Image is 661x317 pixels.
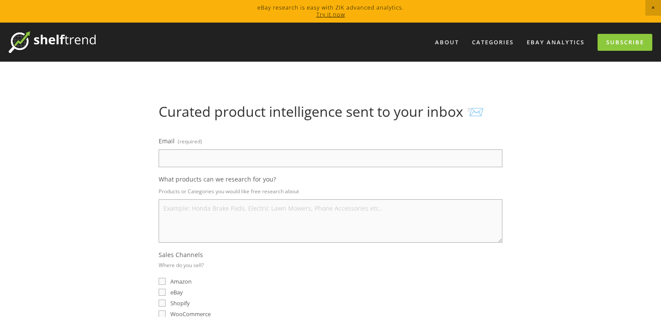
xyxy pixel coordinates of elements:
span: Email [159,137,175,145]
a: Subscribe [598,34,652,51]
span: (required) [178,135,202,148]
a: eBay Analytics [521,35,590,50]
p: Products or Categories you would like free research about [159,185,502,198]
h1: Curated product intelligence sent to your inbox 📨 [159,103,502,120]
input: Amazon [159,278,166,285]
input: Shopify [159,300,166,307]
span: What products can we research for you? [159,175,276,183]
a: Try it now [316,10,345,18]
span: Sales Channels [159,251,203,259]
div: Categories [466,35,519,50]
input: eBay [159,289,166,296]
span: Amazon [170,277,192,285]
img: ShelfTrend [9,31,96,53]
span: eBay [170,288,183,296]
span: Shopify [170,299,190,307]
p: Where do you sell? [159,259,204,271]
a: About [429,35,465,50]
